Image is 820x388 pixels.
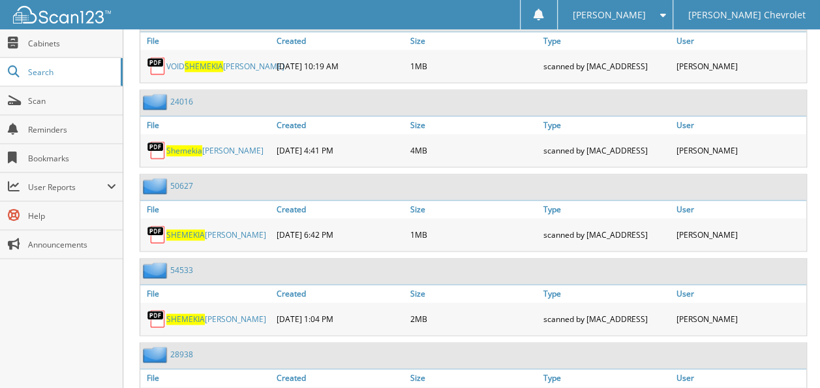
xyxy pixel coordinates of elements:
span: Announcements [28,239,116,250]
iframe: Chat Widget [755,325,820,388]
span: User Reports [28,182,107,193]
a: Created [273,116,406,134]
a: Size [406,285,539,302]
a: Size [406,201,539,218]
a: Created [273,32,406,50]
div: [PERSON_NAME] [673,137,806,163]
a: Created [273,285,406,302]
img: PDF.png [147,56,166,76]
div: scanned by [MAC_ADDRESS] [540,221,673,248]
a: SHEMEKIA[PERSON_NAME] [166,314,266,325]
a: Size [406,369,539,387]
div: 4MB [406,137,539,163]
span: [PERSON_NAME] Chevrolet [688,11,805,19]
a: 28938 [170,349,193,360]
a: 54533 [170,265,193,276]
div: 2MB [406,306,539,332]
a: User [673,116,806,134]
span: Reminders [28,124,116,135]
img: PDF.png [147,140,166,160]
a: File [140,285,273,302]
a: VOIDSHEMEKIA[PERSON_NAME] [166,61,284,72]
img: folder2.png [143,93,170,110]
div: [DATE] 10:19 AM [273,53,406,79]
a: SHEMEKIA[PERSON_NAME] [166,229,266,240]
div: [PERSON_NAME] [673,53,806,79]
div: 1MB [406,221,539,248]
span: Shemekia [166,145,202,156]
span: Cabinets [28,38,116,49]
span: Bookmarks [28,153,116,164]
span: Search [28,67,114,78]
a: User [673,285,806,302]
a: File [140,369,273,387]
img: scan123-logo-white.svg [13,6,111,24]
a: Type [540,32,673,50]
a: 24016 [170,96,193,107]
a: Type [540,369,673,387]
span: SHEMEKIA [166,314,205,325]
a: File [140,32,273,50]
a: Shemekia[PERSON_NAME] [166,145,264,156]
a: 50627 [170,180,193,191]
span: [PERSON_NAME] [572,11,645,19]
span: Scan [28,95,116,106]
a: Type [540,201,673,218]
span: Help [28,210,116,221]
a: Size [406,32,539,50]
div: scanned by [MAC_ADDRESS] [540,306,673,332]
a: User [673,32,806,50]
a: Size [406,116,539,134]
a: User [673,201,806,218]
img: folder2.png [143,178,170,194]
a: Created [273,369,406,387]
img: folder2.png [143,346,170,363]
img: PDF.png [147,309,166,329]
span: SHEMEKIA [166,229,205,240]
span: SHEMEKIA [185,61,223,72]
a: Created [273,201,406,218]
div: [DATE] 4:41 PM [273,137,406,163]
div: [PERSON_NAME] [673,306,806,332]
div: 1MB [406,53,539,79]
div: [DATE] 6:42 PM [273,221,406,248]
a: File [140,201,273,218]
a: User [673,369,806,387]
img: folder2.png [143,262,170,278]
div: [DATE] 1:04 PM [273,306,406,332]
a: Type [540,116,673,134]
a: File [140,116,273,134]
img: PDF.png [147,225,166,244]
div: scanned by [MAC_ADDRESS] [540,53,673,79]
div: [PERSON_NAME] [673,221,806,248]
div: scanned by [MAC_ADDRESS] [540,137,673,163]
a: Type [540,285,673,302]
